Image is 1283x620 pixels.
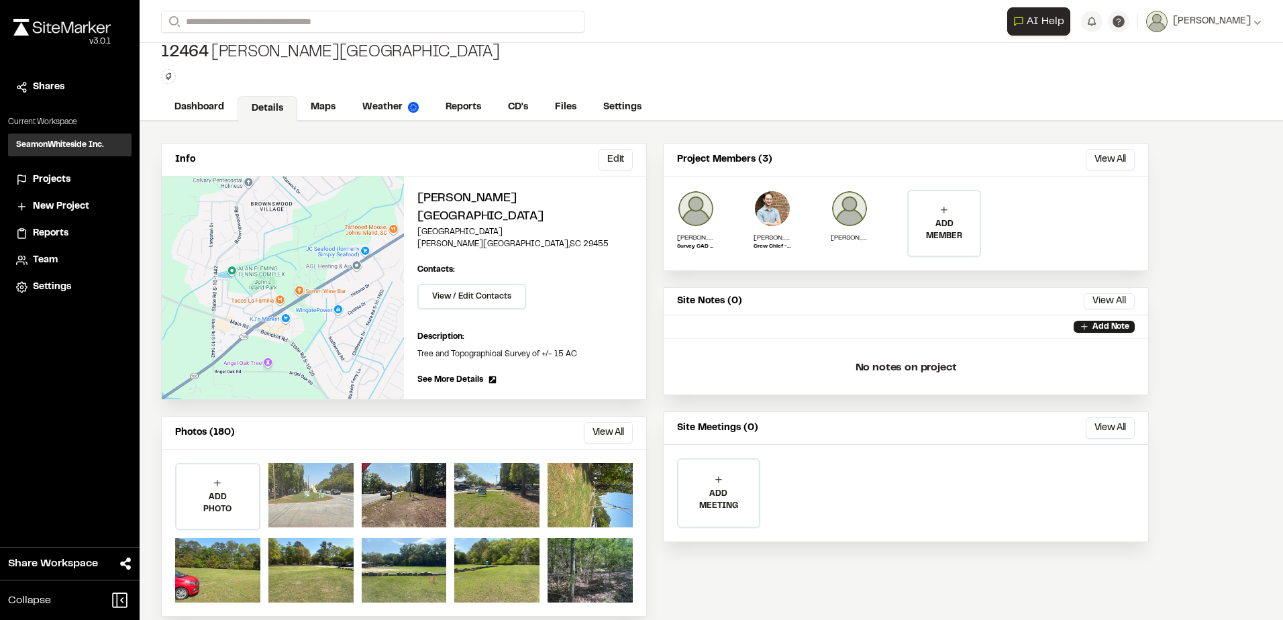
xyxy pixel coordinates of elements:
[33,226,68,241] span: Reports
[754,233,791,243] p: [PERSON_NAME]
[417,264,455,276] p: Contacts:
[16,226,123,241] a: Reports
[417,226,633,238] p: [GEOGRAPHIC_DATA]
[1084,293,1135,309] button: View All
[417,348,633,360] p: Tree and Topographical Survey of +/- 15 AC
[176,491,259,515] p: ADD PHOTO
[831,233,868,243] p: [PERSON_NAME]
[677,294,742,309] p: Site Notes (0)
[297,95,349,120] a: Maps
[13,19,111,36] img: rebrand.png
[1173,14,1251,29] span: [PERSON_NAME]
[677,152,772,167] p: Project Members (3)
[349,95,432,120] a: Weather
[16,280,123,295] a: Settings
[754,243,791,251] p: Crew Chief - SeamonWhiteside
[1007,7,1076,36] div: Open AI Assistant
[677,233,715,243] p: [PERSON_NAME]
[1092,321,1129,333] p: Add Note
[599,149,633,170] button: Edit
[8,116,132,128] p: Current Workspace
[161,42,500,64] div: [PERSON_NAME][GEOGRAPHIC_DATA]
[674,346,1137,389] p: No notes on project
[1086,149,1135,170] button: View All
[584,422,633,444] button: View All
[33,80,64,95] span: Shares
[16,139,104,151] h3: SeamonWhiteside Inc.
[909,218,980,242] p: ADD MEMBER
[33,280,71,295] span: Settings
[495,95,542,120] a: CD's
[590,95,655,120] a: Settings
[408,102,419,113] img: precipai.png
[33,199,89,214] span: New Project
[13,36,111,48] div: Oh geez...please don't...
[1146,11,1168,32] img: User
[432,95,495,120] a: Reports
[417,238,633,250] p: [PERSON_NAME][GEOGRAPHIC_DATA] , SC 29455
[175,425,235,440] p: Photos (180)
[8,556,98,572] span: Share Workspace
[16,253,123,268] a: Team
[16,80,123,95] a: Shares
[417,374,483,386] span: See More Details
[677,243,715,251] p: Survey CAD Technician I
[1086,417,1135,439] button: View All
[417,190,633,226] h2: [PERSON_NAME][GEOGRAPHIC_DATA]
[8,592,51,609] span: Collapse
[161,95,238,120] a: Dashboard
[33,253,58,268] span: Team
[33,172,70,187] span: Projects
[161,69,176,84] button: Edit Tags
[175,152,195,167] p: Info
[16,172,123,187] a: Projects
[678,488,759,512] p: ADD MEETING
[542,95,590,120] a: Files
[238,96,297,121] a: Details
[677,421,758,435] p: Site Meetings (0)
[1027,13,1064,30] span: AI Help
[161,11,185,33] button: Search
[754,190,791,227] img: Kyle Atwood
[417,331,633,343] p: Description:
[1146,11,1262,32] button: [PERSON_NAME]
[1007,7,1070,36] button: Open AI Assistant
[16,199,123,214] a: New Project
[831,190,868,227] img: Joseph Boyatt
[677,190,715,227] img: Bennett Whatcott
[161,42,209,64] span: 12464
[417,284,526,309] button: View / Edit Contacts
